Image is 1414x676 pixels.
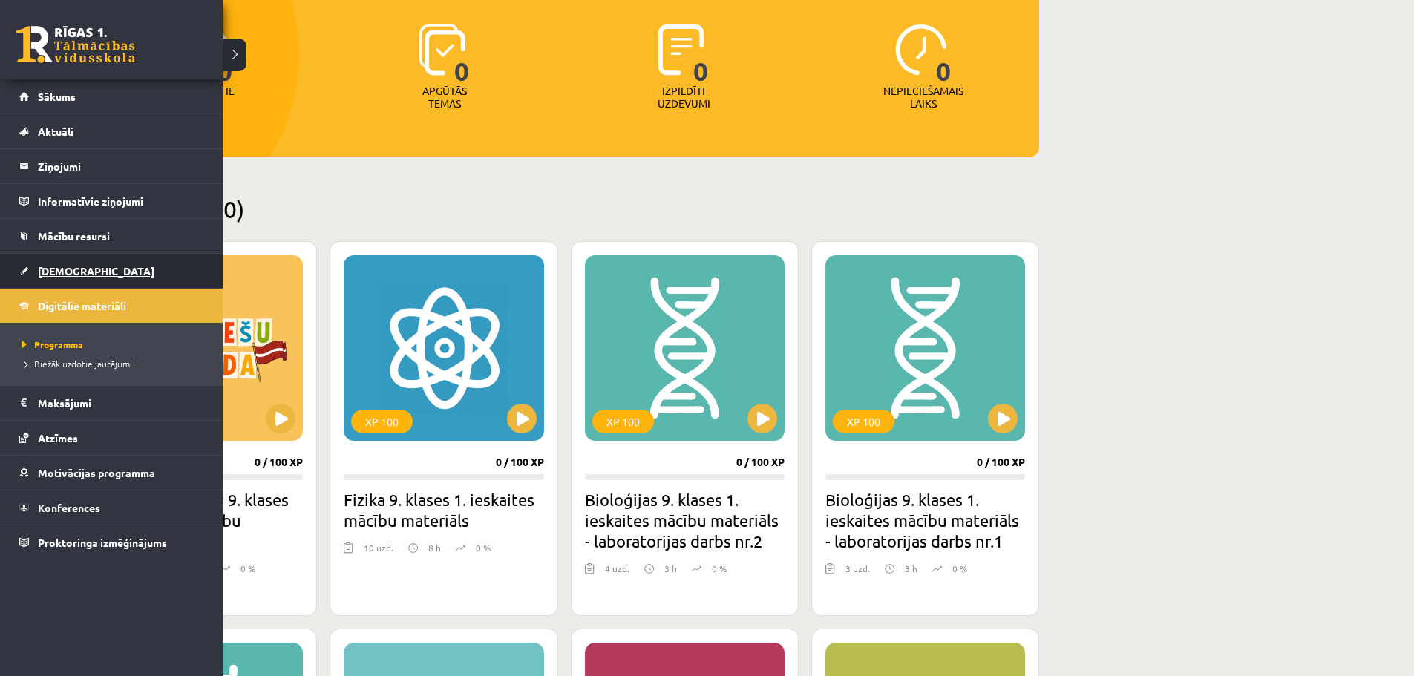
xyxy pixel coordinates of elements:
[825,489,1025,551] h2: Bioloģijas 9. klases 1. ieskaites mācību materiāls - laboratorijas darbs nr.1
[38,386,204,420] legend: Maksājumi
[655,85,713,110] p: Izpildīti uzdevumi
[605,562,629,584] div: 4 uzd.
[364,541,393,563] div: 10 uzd.
[351,410,413,433] div: XP 100
[38,184,204,218] legend: Informatīvie ziņojumi
[38,125,73,138] span: Aktuāli
[658,24,704,76] img: icon-completed-tasks-ad58ae20a441b2904462921112bc710f1caf180af7a3daa7317a5a94f2d26646.svg
[19,79,204,114] a: Sākums
[454,24,470,85] span: 0
[19,421,204,455] a: Atzīmes
[19,357,208,370] a: Biežāk uzdotie jautājumi
[38,229,110,243] span: Mācību resursi
[19,490,204,525] a: Konferences
[344,489,543,531] h2: Fizika 9. klases 1. ieskaites mācību materiāls
[19,338,208,351] a: Programma
[19,338,83,350] span: Programma
[905,562,917,575] p: 3 h
[895,24,947,76] img: icon-clock-7be60019b62300814b6bd22b8e044499b485619524d84068768e800edab66f18.svg
[19,114,204,148] a: Aktuāli
[38,149,204,183] legend: Ziņojumi
[38,264,154,278] span: [DEMOGRAPHIC_DATA]
[585,489,785,551] h2: Bioloģijas 9. klases 1. ieskaites mācību materiāls - laboratorijas darbs nr.2
[19,184,204,218] a: Informatīvie ziņojumi
[476,541,491,554] p: 0 %
[240,562,255,575] p: 0 %
[845,562,870,584] div: 3 uzd.
[217,24,233,85] span: 0
[38,299,126,312] span: Digitālie materiāli
[38,501,100,514] span: Konferences
[712,562,727,575] p: 0 %
[833,410,894,433] div: XP 100
[19,456,204,490] a: Motivācijas programma
[38,466,155,479] span: Motivācijas programma
[89,194,1039,223] h2: Pieejamie (10)
[19,219,204,253] a: Mācību resursi
[38,431,78,444] span: Atzīmes
[664,562,677,575] p: 3 h
[19,289,204,323] a: Digitālie materiāli
[883,85,963,110] p: Nepieciešamais laiks
[428,541,441,554] p: 8 h
[38,536,167,549] span: Proktoringa izmēģinājums
[16,26,135,63] a: Rīgas 1. Tālmācības vidusskola
[19,149,204,183] a: Ziņojumi
[416,85,474,110] p: Apgūtās tēmas
[38,90,76,103] span: Sākums
[693,24,709,85] span: 0
[19,386,204,420] a: Maksājumi
[592,410,654,433] div: XP 100
[419,24,465,76] img: icon-learned-topics-4a711ccc23c960034f471b6e78daf4a3bad4a20eaf4de84257b87e66633f6470.svg
[936,24,952,85] span: 0
[19,254,204,288] a: [DEMOGRAPHIC_DATA]
[19,525,204,559] a: Proktoringa izmēģinājums
[952,562,967,575] p: 0 %
[19,358,132,370] span: Biežāk uzdotie jautājumi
